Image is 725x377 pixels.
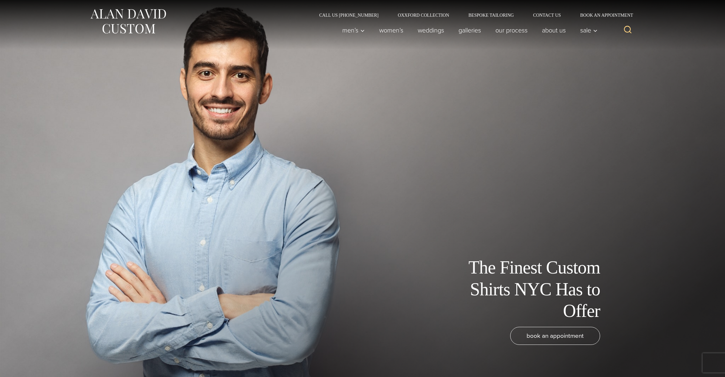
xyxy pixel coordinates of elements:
a: Oxxford Collection [388,13,459,17]
span: Men’s [342,27,365,33]
a: Call Us [PHONE_NUMBER] [310,13,388,17]
a: Bespoke Tailoring [459,13,523,17]
nav: Primary Navigation [335,24,601,37]
h1: The Finest Custom Shirts NYC Has to Offer [456,257,600,322]
span: Sale [580,27,598,33]
a: Women’s [372,24,411,37]
nav: Secondary Navigation [310,13,635,17]
span: book an appointment [527,331,584,340]
a: weddings [411,24,451,37]
a: book an appointment [510,327,600,345]
a: Book an Appointment [571,13,635,17]
a: Our Process [488,24,535,37]
a: Galleries [451,24,488,37]
button: View Search Form [620,22,635,38]
img: Alan David Custom [90,7,167,36]
a: Contact Us [523,13,571,17]
a: About Us [535,24,573,37]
